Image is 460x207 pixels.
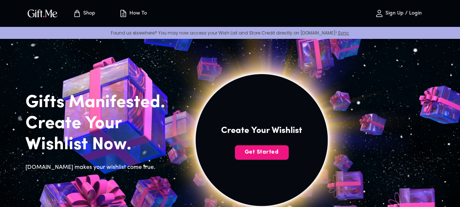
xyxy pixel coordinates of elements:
h4: Create Your Wishlist [221,125,302,137]
button: Sign Up / Login [362,2,435,25]
button: Store page [64,2,104,25]
h2: Create Your [25,113,177,134]
button: GiftMe Logo [25,9,60,18]
span: Get Started [235,148,289,156]
p: Shop [81,11,95,17]
p: How To [128,11,147,17]
h2: Gifts Manifested. [25,92,177,113]
p: Found us elsewhere? You may now access your Wish List and Store Credit directly on [DOMAIN_NAME]! [6,30,454,36]
a: Sync [338,30,349,36]
button: How To [113,2,153,25]
button: Get Started [235,145,289,160]
p: Sign Up / Login [384,11,422,17]
h2: Wishlist Now. [25,134,177,155]
img: how-to.svg [119,9,128,18]
img: GiftMe Logo [26,8,59,19]
h6: [DOMAIN_NAME] makes your wishlist come true. [25,163,177,172]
